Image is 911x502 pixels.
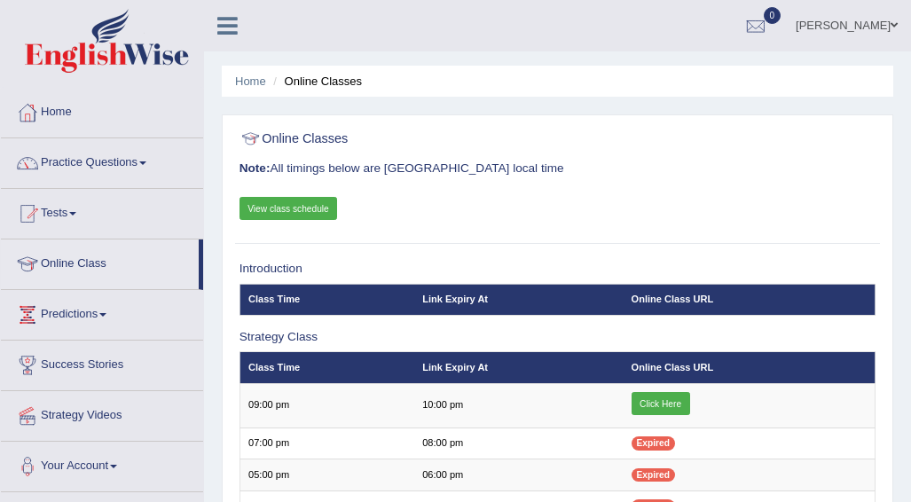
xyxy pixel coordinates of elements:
[1,138,203,183] a: Practice Questions
[235,75,266,88] a: Home
[1,442,203,486] a: Your Account
[1,290,203,334] a: Predictions
[240,284,414,315] th: Class Time
[240,263,876,276] h3: Introduction
[632,468,675,482] span: Expired
[240,161,271,175] b: Note:
[764,7,781,24] span: 0
[240,162,876,176] h3: All timings below are [GEOGRAPHIC_DATA] local time
[632,392,690,415] a: Click Here
[414,427,623,459] td: 08:00 pm
[414,459,623,490] td: 06:00 pm
[240,383,414,427] td: 09:00 pm
[240,128,634,151] h2: Online Classes
[240,197,338,220] a: View class schedule
[623,352,876,383] th: Online Class URL
[240,427,414,459] td: 07:00 pm
[240,331,876,344] h3: Strategy Class
[414,352,623,383] th: Link Expiry At
[414,284,623,315] th: Link Expiry At
[1,88,203,132] a: Home
[632,436,675,450] span: Expired
[240,459,414,490] td: 05:00 pm
[240,352,414,383] th: Class Time
[1,391,203,435] a: Strategy Videos
[1,341,203,385] a: Success Stories
[623,284,876,315] th: Online Class URL
[269,73,362,90] li: Online Classes
[1,189,203,233] a: Tests
[414,383,623,427] td: 10:00 pm
[1,239,199,284] a: Online Class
